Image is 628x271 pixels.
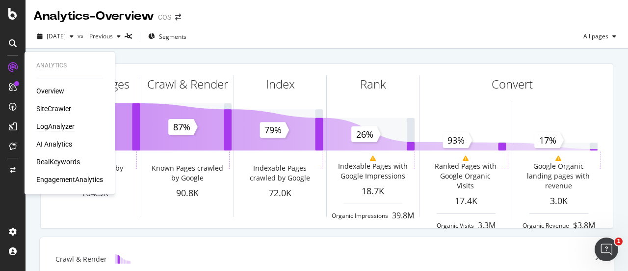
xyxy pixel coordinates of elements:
[33,29,78,44] button: [DATE]
[55,254,107,264] div: Crawl & Render
[175,14,181,21] div: arrow-right-arrow-left
[159,32,186,41] span: Segments
[36,157,80,167] a: RealKeywords
[334,161,411,181] div: Indexable Pages with Google Impressions
[615,238,623,245] span: 1
[360,76,386,92] div: Rank
[241,163,318,183] div: Indexable Pages crawled by Google
[115,254,131,264] img: block-icon
[149,163,226,183] div: Known Pages crawled by Google
[147,76,228,92] div: Crawl & Render
[36,121,75,131] a: LogAnalyzer
[33,8,154,25] div: Analytics - Overview
[332,211,388,220] div: Organic Impressions
[36,139,72,149] a: AI Analytics
[141,187,234,200] div: 90.8K
[144,29,190,44] button: Segments
[36,61,103,70] div: Analytics
[327,185,419,198] div: 18.7K
[85,29,125,44] button: Previous
[595,238,618,261] iframe: Intercom live chat
[36,86,64,96] a: Overview
[392,210,414,221] div: 39.8M
[158,12,171,22] div: COS
[85,32,113,40] span: Previous
[47,32,66,40] span: 2025 Oct. 11th
[234,187,326,200] div: 72.0K
[266,76,295,92] div: Index
[579,32,608,40] span: All pages
[579,29,620,44] button: All pages
[78,31,85,40] span: vs
[36,175,103,184] a: EngagementAnalytics
[36,104,71,114] a: SiteCrawler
